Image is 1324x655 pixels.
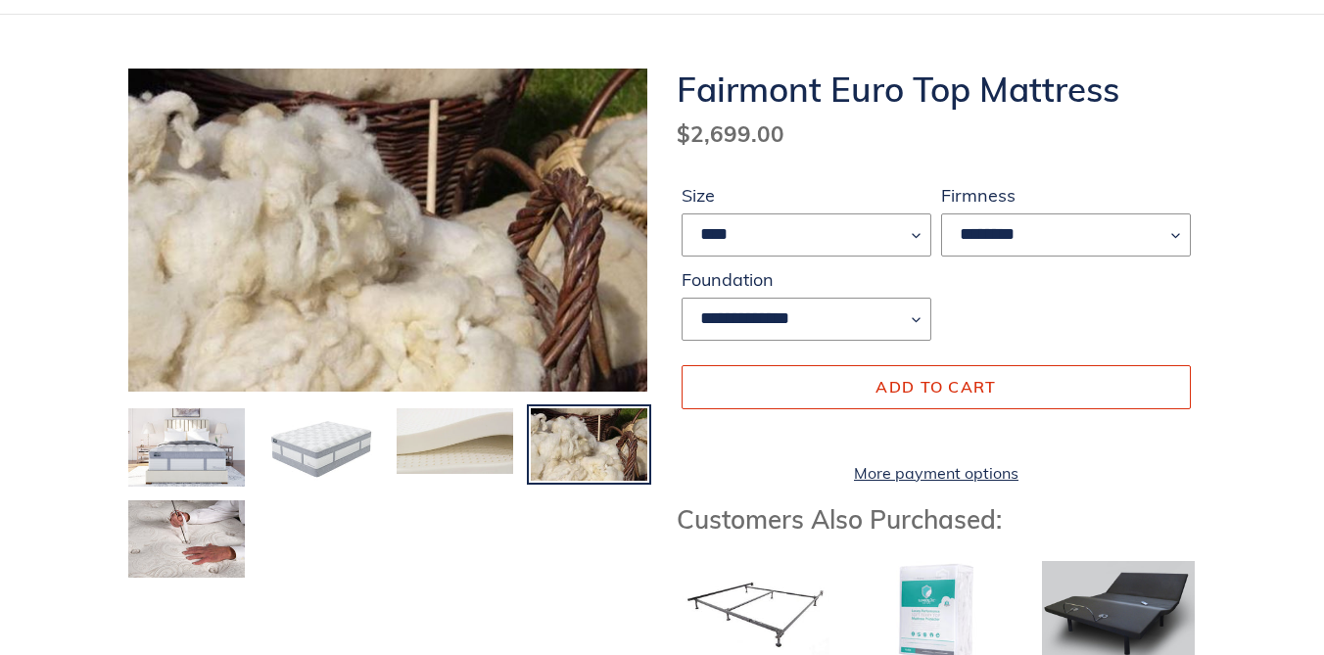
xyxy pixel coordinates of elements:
[875,377,996,397] span: Add to cart
[682,461,1191,485] a: More payment options
[682,266,931,293] label: Foundation
[682,365,1191,408] button: Add to cart
[677,119,784,148] span: $2,699.00
[126,406,247,489] img: Load image into Gallery viewer, Fairmont-euro-top-talalay-latex-hybrid-mattress-and-foundation
[941,182,1191,209] label: Firmness
[395,406,515,476] img: Load image into Gallery viewer, natural-talalay-latex-comfort-layers
[682,182,931,209] label: Size
[677,69,1196,110] h1: Fairmont Euro Top Mattress
[260,406,381,489] img: Load image into Gallery viewer, Fairmont-euro-top-mattress-angled-view
[529,406,649,483] img: Load image into Gallery viewer, Organic-wool-in-basket
[126,498,247,581] img: Load image into Gallery viewer, Hand-tufting-process
[677,504,1196,535] h3: Customers Also Purchased:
